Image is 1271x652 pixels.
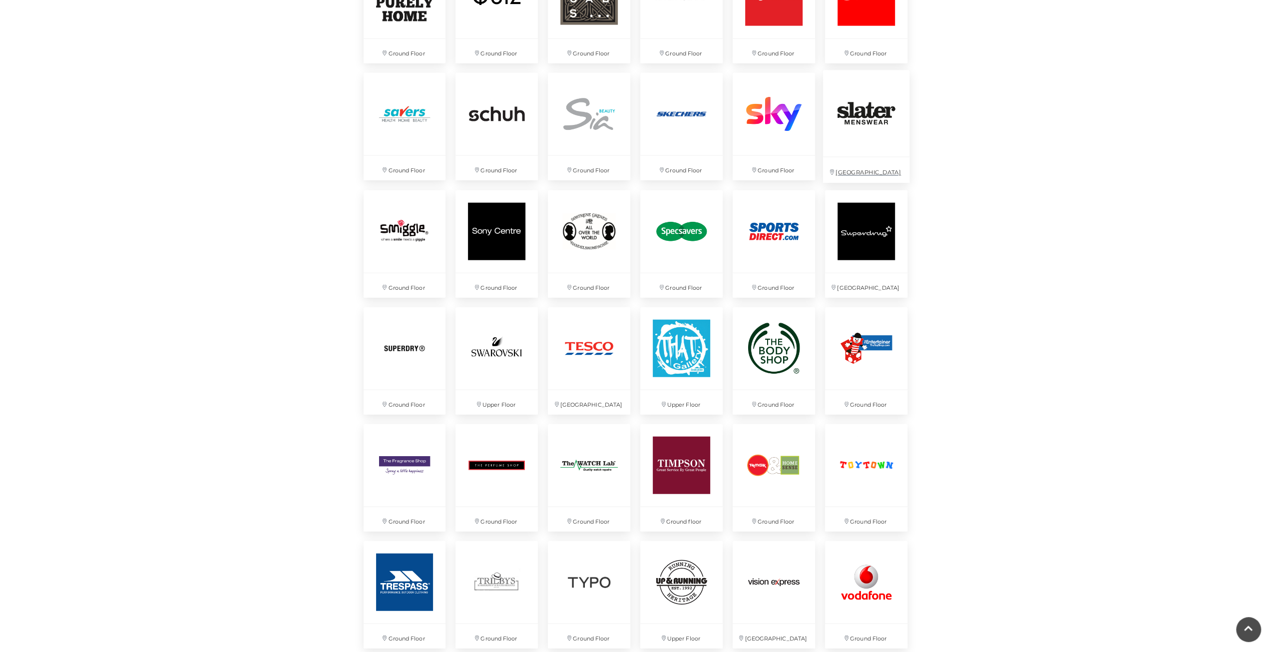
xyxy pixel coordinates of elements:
[455,39,538,63] p: Ground Floor
[825,390,907,415] p: Ground Floor
[820,302,912,420] a: Ground Floor
[455,273,538,298] p: Ground Floor
[728,419,820,537] a: Ground Floor
[733,507,815,532] p: Ground Floor
[364,39,446,63] p: Ground Floor
[635,302,728,420] a: That Gallery at Festival Place Upper Floor
[450,302,543,420] a: Upper Floor
[359,68,451,185] a: Ground Floor
[733,39,815,63] p: Ground Floor
[450,185,543,303] a: Ground Floor
[733,624,815,649] p: [GEOGRAPHIC_DATA]
[543,302,635,420] a: [GEOGRAPHIC_DATA]
[820,419,912,537] a: Ground Floor
[635,68,728,185] a: Ground Floor
[640,390,723,415] p: Upper Floor
[455,390,538,415] p: Upper Floor
[640,507,723,532] p: Ground floor
[728,68,820,185] a: Ground Floor
[543,419,635,537] a: The Watch Lab at Festival Place, Basingstoke. Ground Floor
[825,273,907,298] p: [GEOGRAPHIC_DATA]
[359,419,451,537] a: Ground Floor
[359,185,451,303] a: Ground Floor
[728,302,820,420] a: Ground Floor
[825,39,907,63] p: Ground Floor
[733,156,815,180] p: Ground Floor
[548,273,630,298] p: Ground Floor
[450,68,543,185] a: Ground Floor
[548,156,630,180] p: Ground Floor
[455,624,538,649] p: Ground Floor
[640,156,723,180] p: Ground Floor
[364,507,446,532] p: Ground Floor
[364,390,446,415] p: Ground Floor
[823,157,909,183] p: [GEOGRAPHIC_DATA]
[548,390,630,415] p: [GEOGRAPHIC_DATA]
[635,185,728,303] a: Ground Floor
[364,156,446,180] p: Ground Floor
[825,507,907,532] p: Ground Floor
[543,185,635,303] a: Ground Floor
[640,541,723,624] img: Up & Running at Festival Place
[820,185,912,303] a: [GEOGRAPHIC_DATA]
[543,68,635,185] a: Ground Floor
[640,39,723,63] p: Ground Floor
[364,624,446,649] p: Ground Floor
[640,624,723,649] p: Upper Floor
[640,273,723,298] p: Ground Floor
[359,302,451,420] a: Ground Floor
[455,507,538,532] p: Ground Floor
[450,419,543,537] a: Ground Floor
[635,419,728,537] a: Ground floor
[640,307,723,390] img: That Gallery at Festival Place
[548,39,630,63] p: Ground Floor
[728,185,820,303] a: Ground Floor
[455,156,538,180] p: Ground Floor
[733,273,815,298] p: Ground Floor
[818,65,914,189] a: [GEOGRAPHIC_DATA]
[733,390,815,415] p: Ground Floor
[364,273,446,298] p: Ground Floor
[548,624,630,649] p: Ground Floor
[548,424,630,507] img: The Watch Lab at Festival Place, Basingstoke.
[548,507,630,532] p: Ground Floor
[825,624,907,649] p: Ground Floor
